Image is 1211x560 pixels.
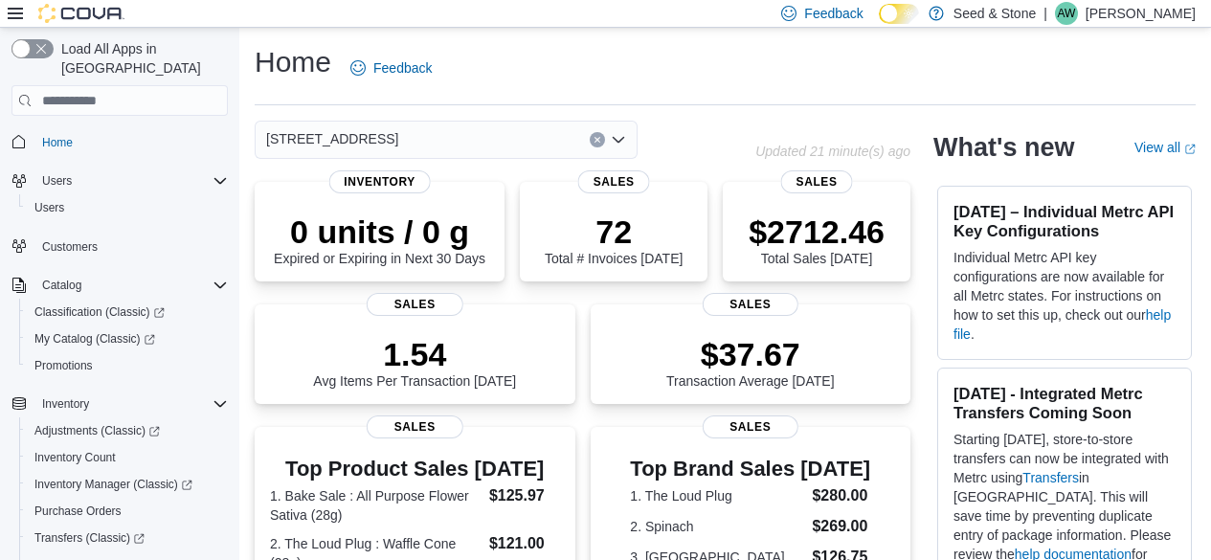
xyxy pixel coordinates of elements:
span: Inventory [34,392,228,415]
div: Alex Wang [1055,2,1078,25]
button: Inventory [34,392,97,415]
span: Catalog [34,274,228,297]
a: Classification (Classic) [27,301,172,324]
a: My Catalog (Classic) [27,327,163,350]
a: Transfers [1022,470,1079,485]
button: Purchase Orders [19,498,235,525]
p: [PERSON_NAME] [1086,2,1196,25]
span: Classification (Classic) [27,301,228,324]
button: Home [4,127,235,155]
h1: Home [255,43,331,81]
div: Transaction Average [DATE] [666,335,835,389]
span: Sales [578,170,650,193]
span: Classification (Classic) [34,304,165,320]
span: My Catalog (Classic) [27,327,228,350]
span: Users [34,169,228,192]
dt: 1. Bake Sale : All Purpose Flower Sativa (28g) [270,486,482,525]
a: Inventory Count [27,446,123,469]
span: Users [34,200,64,215]
a: Adjustments (Classic) [19,417,235,444]
span: Purchase Orders [34,504,122,519]
span: Sales [703,415,798,438]
span: Inventory [42,396,89,412]
a: View allExternal link [1134,140,1196,155]
button: Users [34,169,79,192]
a: Feedback [343,49,439,87]
h3: Top Brand Sales [DATE] [630,458,870,481]
h2: What's new [933,132,1074,163]
span: Promotions [34,358,93,373]
a: Inventory Manager (Classic) [19,471,235,498]
p: 1.54 [313,335,516,373]
span: AW [1057,2,1075,25]
span: Users [42,173,72,189]
span: Inventory Manager (Classic) [34,477,192,492]
dd: $269.00 [812,515,870,538]
a: Home [34,131,80,154]
dd: $121.00 [489,532,560,555]
a: Inventory Manager (Classic) [27,473,200,496]
a: Purchase Orders [27,500,129,523]
a: Promotions [27,354,101,377]
a: My Catalog (Classic) [19,325,235,352]
span: Dark Mode [879,24,880,25]
div: Total Sales [DATE] [749,213,885,266]
input: Dark Mode [879,4,919,24]
a: Customers [34,235,105,258]
dd: $280.00 [812,484,870,507]
span: My Catalog (Classic) [34,331,155,347]
a: Transfers (Classic) [19,525,235,551]
button: Open list of options [611,132,626,147]
a: Adjustments (Classic) [27,419,168,442]
p: 0 units / 0 g [274,213,485,251]
button: Inventory [4,391,235,417]
p: $2712.46 [749,213,885,251]
div: Expired or Expiring in Next 30 Days [274,213,485,266]
a: Users [27,196,72,219]
span: Catalog [42,278,81,293]
button: Users [4,168,235,194]
span: Inventory Manager (Classic) [27,473,228,496]
dt: 2. Spinach [630,517,804,536]
span: Inventory Count [34,450,116,465]
a: Transfers (Classic) [27,526,152,549]
button: Customers [4,233,235,260]
p: Seed & Stone [953,2,1036,25]
button: Catalog [34,274,89,297]
div: Total # Invoices [DATE] [545,213,683,266]
button: Inventory Count [19,444,235,471]
p: $37.67 [666,335,835,373]
span: Load All Apps in [GEOGRAPHIC_DATA] [54,39,228,78]
span: Home [34,129,228,153]
a: Classification (Classic) [19,299,235,325]
p: 72 [545,213,683,251]
svg: External link [1184,144,1196,155]
span: Purchase Orders [27,500,228,523]
span: Adjustments (Classic) [34,423,160,438]
span: Customers [34,235,228,258]
span: Home [42,135,73,150]
span: Sales [367,293,462,316]
span: Sales [781,170,853,193]
p: Individual Metrc API key configurations are now available for all Metrc states. For instructions ... [953,248,1176,344]
span: Customers [42,239,98,255]
dt: 1. The Loud Plug [630,486,804,505]
span: Feedback [373,58,432,78]
span: Inventory [328,170,431,193]
span: Transfers (Classic) [34,530,145,546]
span: Sales [703,293,798,316]
dd: $125.97 [489,484,560,507]
p: | [1043,2,1047,25]
button: Clear input [590,132,605,147]
img: Cova [38,4,124,23]
h3: [DATE] – Individual Metrc API Key Configurations [953,202,1176,240]
span: [STREET_ADDRESS] [266,127,398,150]
span: Transfers (Classic) [27,526,228,549]
span: Inventory Count [27,446,228,469]
h3: [DATE] - Integrated Metrc Transfers Coming Soon [953,384,1176,422]
span: Adjustments (Classic) [27,419,228,442]
button: Catalog [4,272,235,299]
p: Updated 21 minute(s) ago [755,144,910,159]
span: Promotions [27,354,228,377]
span: Feedback [804,4,863,23]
